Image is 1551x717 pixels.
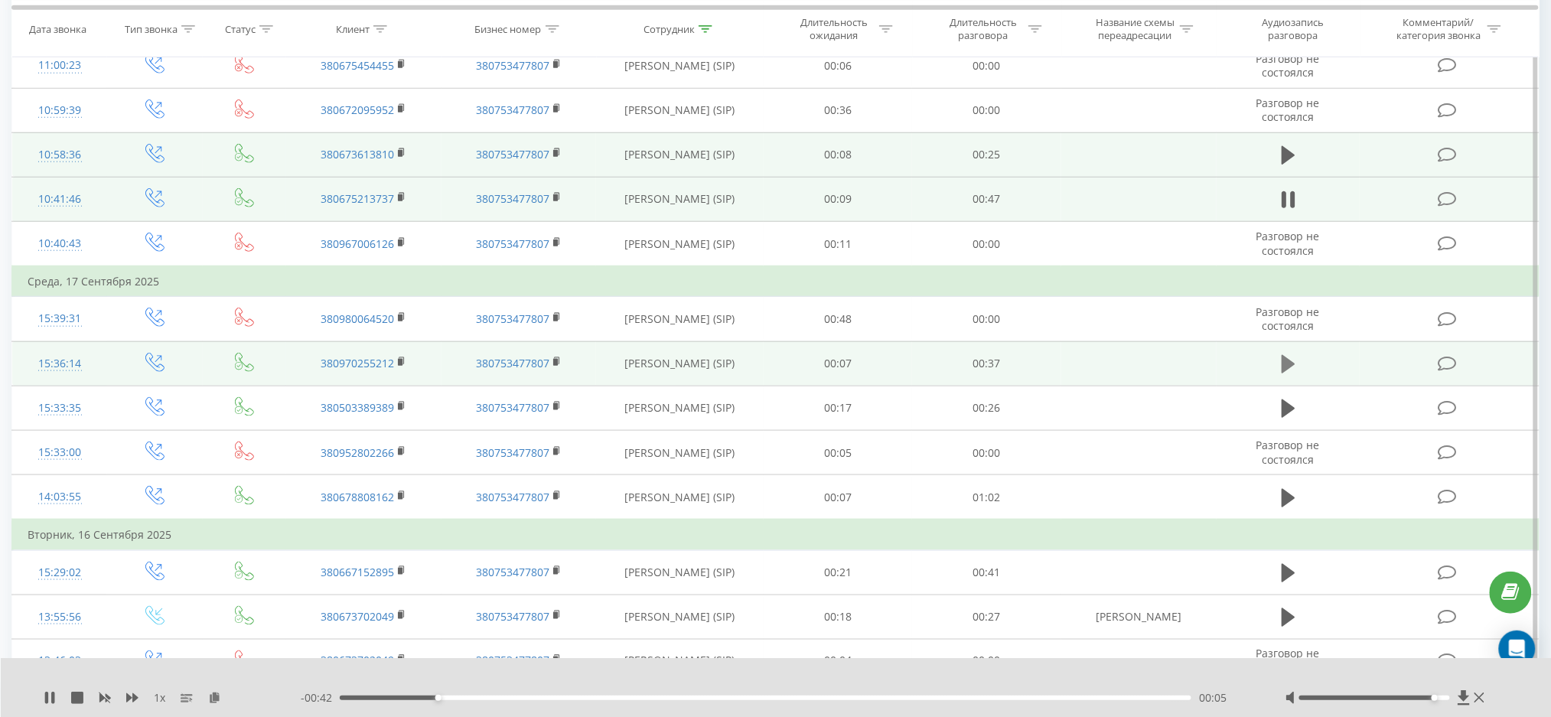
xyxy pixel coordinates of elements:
[1256,438,1320,466] span: Разговор не состоялся
[596,132,763,177] td: [PERSON_NAME] (SIP)
[1243,16,1343,42] div: Аудиозапись разговора
[912,341,1061,386] td: 00:37
[28,647,92,676] div: 13:46:03
[1394,16,1484,42] div: Комментарий/категория звонка
[912,132,1061,177] td: 00:25
[764,431,913,475] td: 00:05
[912,44,1061,88] td: 00:00
[596,550,763,595] td: [PERSON_NAME] (SIP)
[912,431,1061,475] td: 00:00
[596,431,763,475] td: [PERSON_NAME] (SIP)
[435,695,442,701] div: Accessibility label
[764,639,913,683] td: 00:04
[912,88,1061,132] td: 00:00
[475,22,542,35] div: Бизнес номер
[644,22,695,35] div: Сотрудник
[1256,647,1320,675] span: Разговор не состоялся
[912,550,1061,595] td: 00:41
[225,22,256,35] div: Статус
[1094,16,1176,42] div: Название схемы переадресации
[912,386,1061,430] td: 00:26
[912,595,1061,639] td: 00:27
[28,393,92,423] div: 15:33:35
[321,609,394,624] a: 380673702049
[1256,229,1320,257] span: Разговор не состоялся
[476,445,549,460] a: 380753477807
[912,639,1061,683] td: 00:00
[1256,51,1320,80] span: Разговор не состоялся
[476,147,549,161] a: 380753477807
[336,22,370,35] div: Клиент
[321,400,394,415] a: 380503389389
[596,595,763,639] td: [PERSON_NAME] (SIP)
[28,349,92,379] div: 15:36:14
[28,51,92,80] div: 11:00:23
[1499,631,1536,667] div: Open Intercom Messenger
[912,222,1061,267] td: 00:00
[476,236,549,251] a: 380753477807
[476,311,549,326] a: 380753477807
[476,565,549,579] a: 380753477807
[125,22,178,35] div: Тип звонка
[154,690,165,706] span: 1 x
[321,58,394,73] a: 380675454455
[476,103,549,117] a: 380753477807
[764,550,913,595] td: 00:21
[321,311,394,326] a: 380980064520
[476,400,549,415] a: 380753477807
[476,356,549,370] a: 380753477807
[1199,690,1227,706] span: 00:05
[29,22,86,35] div: Дата звонка
[476,653,549,668] a: 380753477807
[321,191,394,206] a: 380675213737
[764,341,913,386] td: 00:07
[12,266,1540,297] td: Среда, 17 Сентября 2025
[476,609,549,624] a: 380753477807
[912,177,1061,221] td: 00:47
[321,653,394,668] a: 380673702049
[1432,695,1438,701] div: Accessibility label
[764,595,913,639] td: 00:18
[764,177,913,221] td: 00:09
[764,222,913,267] td: 00:11
[476,58,549,73] a: 380753477807
[596,386,763,430] td: [PERSON_NAME] (SIP)
[476,490,549,504] a: 380753477807
[321,490,394,504] a: 380678808162
[912,297,1061,341] td: 00:00
[596,88,763,132] td: [PERSON_NAME] (SIP)
[596,475,763,520] td: [PERSON_NAME] (SIP)
[943,16,1025,42] div: Длительность разговора
[28,558,92,588] div: 15:29:02
[321,445,394,460] a: 380952802266
[1061,595,1217,639] td: [PERSON_NAME]
[596,44,763,88] td: [PERSON_NAME] (SIP)
[28,304,92,334] div: 15:39:31
[764,132,913,177] td: 00:08
[764,475,913,520] td: 00:07
[28,96,92,125] div: 10:59:39
[12,520,1540,550] td: Вторник, 16 Сентября 2025
[596,297,763,341] td: [PERSON_NAME] (SIP)
[596,639,763,683] td: [PERSON_NAME] (SIP)
[28,184,92,214] div: 10:41:46
[28,140,92,170] div: 10:58:36
[596,177,763,221] td: [PERSON_NAME] (SIP)
[764,44,913,88] td: 00:06
[28,482,92,512] div: 14:03:55
[321,103,394,117] a: 380672095952
[301,690,340,706] span: - 00:42
[764,297,913,341] td: 00:48
[764,88,913,132] td: 00:36
[476,191,549,206] a: 380753477807
[596,222,763,267] td: [PERSON_NAME] (SIP)
[28,602,92,632] div: 13:55:56
[321,565,394,579] a: 380667152895
[1256,96,1320,124] span: Разговор не состоялся
[912,475,1061,520] td: 01:02
[28,438,92,468] div: 15:33:00
[28,229,92,259] div: 10:40:43
[321,147,394,161] a: 380673613810
[596,341,763,386] td: [PERSON_NAME] (SIP)
[793,16,875,42] div: Длительность ожидания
